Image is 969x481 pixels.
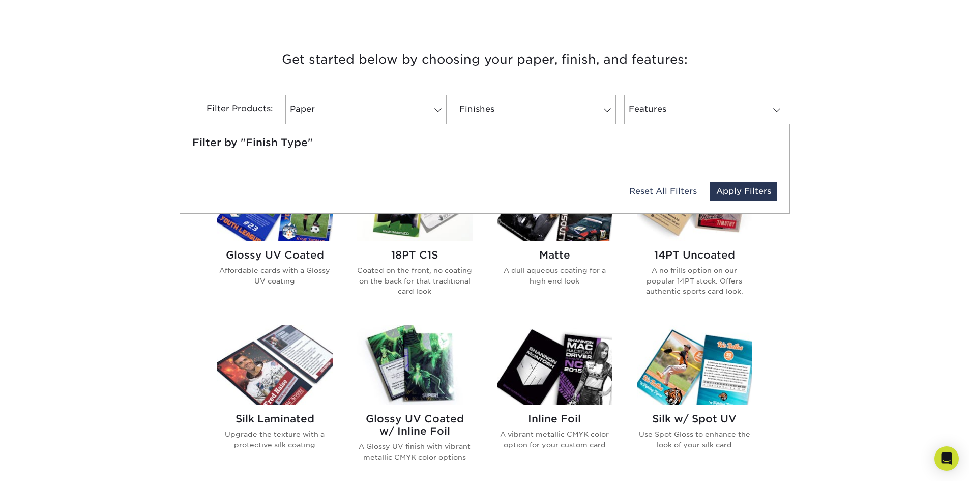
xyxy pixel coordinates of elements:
p: A no frills option on our popular 14PT stock. Offers authentic sports card look. [637,265,752,296]
p: Upgrade the texture with a protective silk coating [217,429,333,450]
h2: 18PT C1S [357,249,473,261]
a: Features [624,95,785,124]
h2: Glossy UV Coated [217,249,333,261]
a: Glossy UV Coated Trading Cards Glossy UV Coated Affordable cards with a Glossy UV coating [217,161,333,313]
a: Silk w/ Spot UV Trading Cards Silk w/ Spot UV Use Spot Gloss to enhance the look of your silk card [637,325,752,478]
img: Inline Foil Trading Cards [497,325,612,405]
a: Reset All Filters [623,182,703,201]
h3: Get started below by choosing your paper, finish, and features: [187,37,782,82]
a: Finishes [455,95,616,124]
a: Inline Foil Trading Cards Inline Foil A vibrant metallic CMYK color option for your custom card [497,325,612,478]
a: Matte Trading Cards Matte A dull aqueous coating for a high end look [497,161,612,313]
h2: 14PT Uncoated [637,249,752,261]
p: Use Spot Gloss to enhance the look of your silk card [637,429,752,450]
h2: Matte [497,249,612,261]
p: Affordable cards with a Glossy UV coating [217,265,333,286]
h5: Filter by "Finish Type" [192,136,777,149]
p: A dull aqueous coating for a high end look [497,265,612,286]
a: Apply Filters [710,182,777,201]
a: Paper [285,95,447,124]
img: Silk Laminated Trading Cards [217,325,333,405]
img: Silk w/ Spot UV Trading Cards [637,325,752,405]
a: Silk Laminated Trading Cards Silk Laminated Upgrade the texture with a protective silk coating [217,325,333,478]
div: Open Intercom Messenger [934,446,959,471]
img: Glossy UV Coated w/ Inline Foil Trading Cards [357,325,473,405]
p: A Glossy UV finish with vibrant metallic CMYK color options [357,441,473,462]
h2: Silk w/ Spot UV [637,413,752,425]
h2: Inline Foil [497,413,612,425]
div: Filter Products: [180,95,281,124]
a: Glossy UV Coated w/ Inline Foil Trading Cards Glossy UV Coated w/ Inline Foil A Glossy UV finish ... [357,325,473,478]
p: Coated on the front, no coating on the back for that traditional card look [357,265,473,296]
h2: Glossy UV Coated w/ Inline Foil [357,413,473,437]
a: 18PT C1S Trading Cards 18PT C1S Coated on the front, no coating on the back for that traditional ... [357,161,473,313]
a: 14PT Uncoated Trading Cards 14PT Uncoated A no frills option on our popular 14PT stock. Offers au... [637,161,752,313]
h2: Silk Laminated [217,413,333,425]
p: A vibrant metallic CMYK color option for your custom card [497,429,612,450]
